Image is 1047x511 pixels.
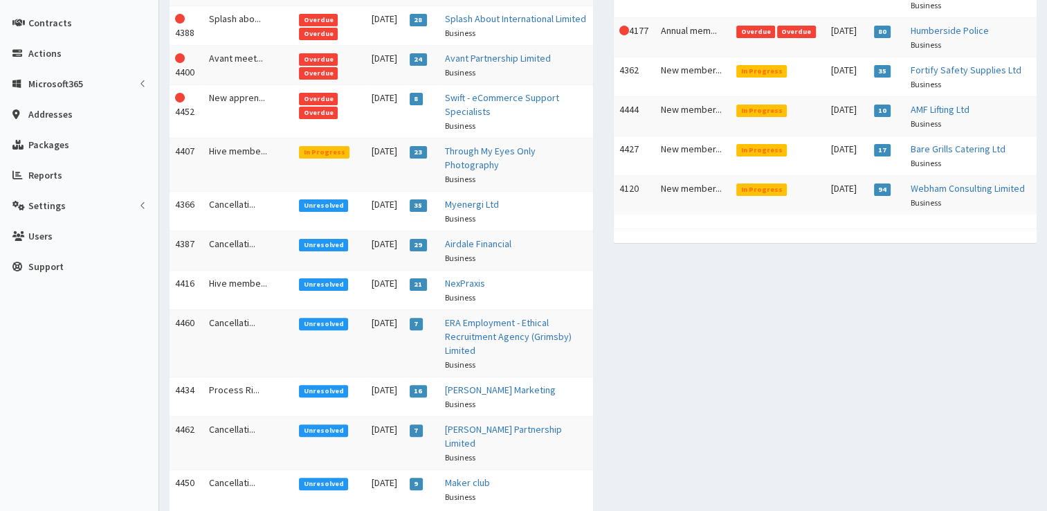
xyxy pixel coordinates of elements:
span: Unresolved [299,199,348,212]
span: 7 [410,424,423,437]
a: NexPraxis [445,277,485,289]
td: Process Ri... [203,377,293,416]
td: 4388 [170,6,203,45]
span: In Progress [736,105,787,117]
a: Maker club [445,476,490,489]
small: Business [445,452,475,463]
span: 35 [874,65,891,78]
td: [DATE] [366,310,404,377]
td: Cancellati... [203,310,293,377]
small: Business [445,359,475,370]
span: Support [28,260,64,273]
td: Cancellati... [203,416,293,469]
td: Cancellati... [203,469,293,509]
i: This Action is overdue! [175,53,185,63]
td: [DATE] [826,17,868,57]
td: 4407 [170,138,203,191]
td: Avant meet... [203,45,293,84]
td: [DATE] [366,84,404,138]
span: Overdue [299,53,338,66]
span: Unresolved [299,318,348,330]
td: 4400 [170,45,203,84]
td: [DATE] [366,231,404,270]
td: [DATE] [826,136,868,175]
td: Hive membe... [203,270,293,310]
span: Overdue [299,107,338,119]
i: This Action is overdue! [619,26,629,35]
td: 4177 [614,17,656,57]
small: Business [445,253,475,263]
small: Business [911,197,941,208]
span: Overdue [736,26,775,38]
a: Bare Grills Catering Ltd [911,143,1005,155]
span: Unresolved [299,424,348,437]
td: 4366 [170,191,203,231]
span: 17 [874,144,891,156]
span: 9 [410,478,423,490]
span: In Progress [299,146,349,159]
span: Actions [28,47,62,60]
span: Unresolved [299,239,348,251]
td: 4362 [614,57,656,96]
small: Business [445,292,475,303]
a: Myenergi Ltd [445,198,499,210]
td: Hive membe... [203,138,293,191]
span: Unresolved [299,278,348,291]
td: New member... [655,136,731,175]
td: [DATE] [366,6,404,45]
i: This Action is overdue! [175,14,185,24]
span: Packages [28,138,69,151]
td: 4452 [170,84,203,138]
td: [DATE] [366,138,404,191]
td: 4444 [614,96,656,136]
td: 4120 [614,175,656,215]
td: Cancellati... [203,191,293,231]
td: 4416 [170,270,203,310]
span: 10 [874,105,891,117]
span: In Progress [736,183,787,196]
a: Swift - eCommerce Support Specialists [445,91,559,118]
span: Users [28,230,53,242]
span: Settings [28,199,66,212]
small: Business [911,79,941,89]
a: Splash About International Limited [445,12,586,25]
td: [DATE] [366,416,404,469]
a: Webham Consulting Limited [911,182,1025,195]
a: Fortify Safety Supplies Ltd [911,64,1021,76]
span: Contracts [28,17,72,29]
small: Business [445,28,475,38]
span: Overdue [299,67,338,80]
a: Avant Partnership Limited [445,52,551,64]
span: Unresolved [299,478,348,490]
small: Business [445,67,475,78]
a: [PERSON_NAME] Partnership Limited [445,423,562,449]
span: 21 [410,278,427,291]
span: Unresolved [299,385,348,397]
span: Overdue [299,93,338,105]
td: [DATE] [826,96,868,136]
small: Business [445,399,475,409]
small: Business [911,39,941,50]
td: [DATE] [366,469,404,509]
td: [DATE] [826,175,868,215]
span: Overdue [299,28,338,40]
span: 29 [410,239,427,251]
a: ERA Employment - Ethical Recruitment Agency (Grimsby) Limited [445,316,572,357]
span: Addresses [28,108,73,120]
span: In Progress [736,65,787,78]
small: Business [445,120,475,131]
small: Business [911,118,941,129]
td: Splash abo... [203,6,293,45]
td: 4462 [170,416,203,469]
a: Through My Eyes Only Photography [445,145,536,171]
span: 24 [410,53,427,66]
a: Airdale Financial [445,237,511,250]
small: Business [445,492,475,502]
td: [DATE] [366,45,404,84]
a: Humberside Police [911,24,989,37]
td: [DATE] [366,270,404,310]
small: Business [911,158,941,168]
td: Annual mem... [655,17,731,57]
span: 8 [410,93,423,105]
a: [PERSON_NAME] Marketing [445,384,556,396]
